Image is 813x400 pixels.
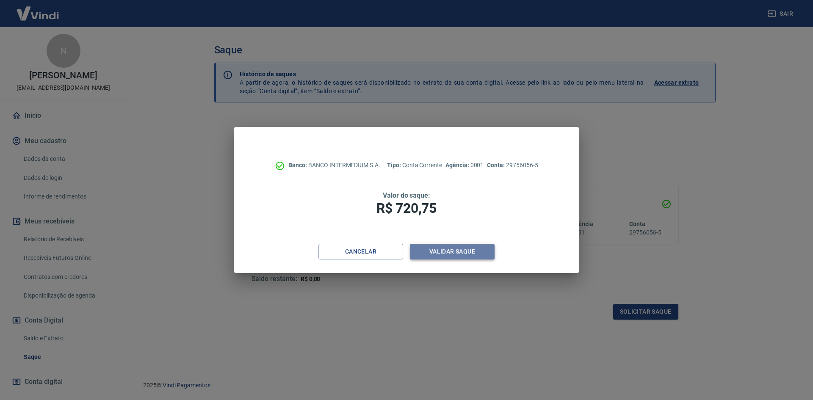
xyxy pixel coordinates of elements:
p: BANCO INTERMEDIUM S.A. [288,161,380,170]
button: Validar saque [410,244,495,259]
span: Valor do saque: [383,191,430,199]
p: Conta Corrente [387,161,442,170]
p: 0001 [445,161,484,170]
span: R$ 720,75 [376,200,437,216]
button: Cancelar [318,244,403,259]
p: 29756056-5 [487,161,538,170]
span: Tipo: [387,162,402,168]
span: Agência: [445,162,470,168]
span: Banco: [288,162,308,168]
span: Conta: [487,162,506,168]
